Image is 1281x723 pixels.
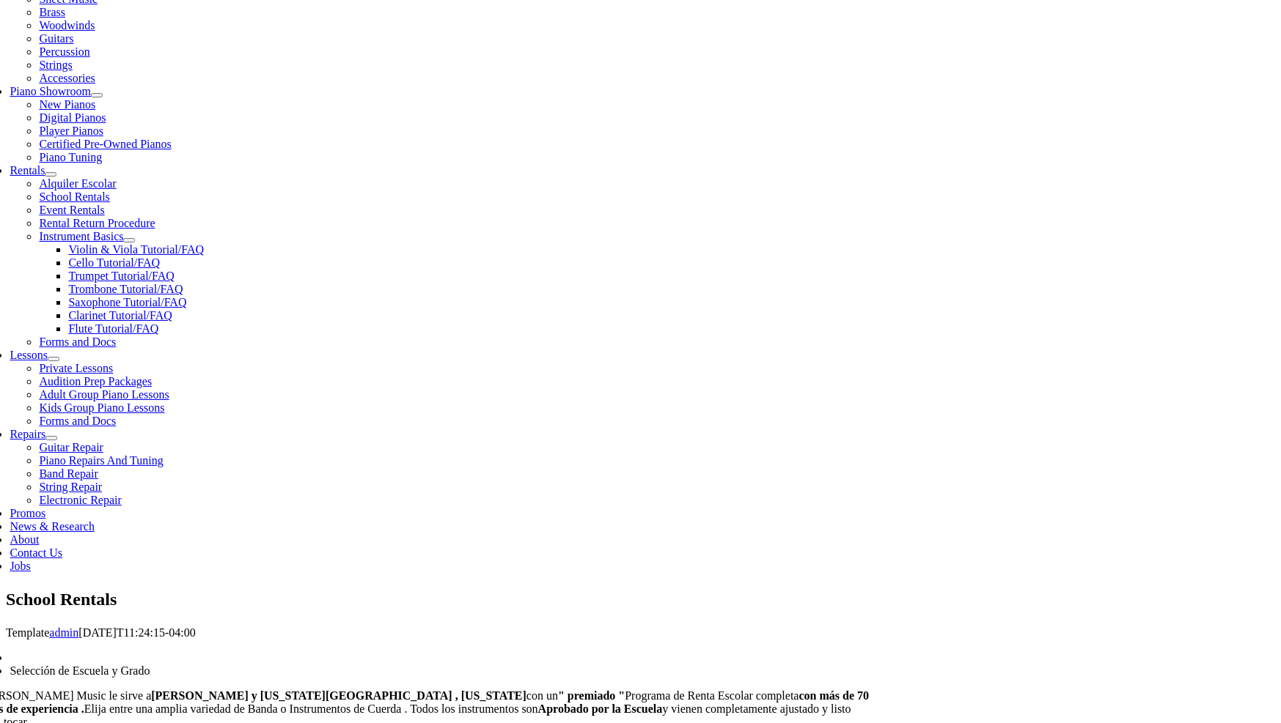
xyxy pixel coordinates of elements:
[10,85,91,97] a: Piano Showroom
[39,6,65,18] a: Brass
[39,454,163,467] a: Piano Repairs And Tuning
[91,93,103,97] button: Open submenu of Piano Showroom
[39,190,109,203] a: School Rentals
[39,415,116,427] a: Forms and Docs
[39,125,103,137] a: Player Pianos
[68,309,172,322] a: Clarinet Tutorial/FAQ
[39,32,73,45] a: Guitars
[48,357,59,361] button: Open submenu of Lessons
[6,587,1275,612] section: Page Title Bar
[39,494,121,506] a: Electronic Repair
[39,362,113,374] a: Private Lessons
[39,204,104,216] a: Event Rentals
[39,45,89,58] a: Percussion
[558,689,625,702] strong: " premiado "
[45,172,56,177] button: Open submenu of Rentals
[10,507,45,519] a: Promos
[538,702,663,715] strong: Aprobado por la Escuela
[68,243,204,256] a: Violin & Viola Tutorial/FAQ
[39,335,116,348] a: Forms and Docs
[10,560,30,572] a: Jobs
[10,520,95,533] a: News & Research
[10,428,45,440] a: Repairs
[39,19,95,31] a: Woodwinds
[68,296,186,308] a: Saxophone Tutorial/FAQ
[78,626,195,639] span: [DATE]T11:24:15-04:00
[39,481,102,493] a: String Repair
[39,401,164,414] a: Kids Group Piano Lessons
[10,664,873,678] li: Selección de Escuela y Grado
[68,322,158,335] a: Flute Tutorial/FAQ
[39,138,171,150] a: Certified Pre-Owned Pianos
[10,164,45,177] a: Rentals
[39,59,72,71] a: Strings
[39,441,103,453] a: Guitar Repair
[123,238,135,242] button: Open submenu of Instrument Basics
[39,111,106,124] a: Digital Pianos
[39,72,95,84] a: Accessories
[6,626,49,639] span: Template
[151,689,526,702] strong: [PERSON_NAME] y [US_STATE][GEOGRAPHIC_DATA] , [US_STATE]
[10,533,39,546] a: About
[39,230,123,242] a: Instrument Basics
[68,256,160,269] a: Cello Tutorial/FAQ
[39,375,152,388] a: Audition Prep Packages
[39,98,95,111] a: New Pianos
[68,283,183,295] a: Trombone Tutorial/FAQ
[10,546,62,559] a: Contact Us
[39,467,98,480] a: Band Repair
[39,388,169,401] a: Adult Group Piano Lessons
[68,270,174,282] a: Trumpet Tutorial/FAQ
[39,217,155,229] a: Rental Return Procedure
[39,151,102,163] a: Piano Tuning
[6,587,1275,612] h1: School Rentals
[49,626,78,639] a: admin
[39,177,116,190] a: Alquiler Escolar
[45,436,57,440] button: Open submenu of Repairs
[10,349,48,361] a: Lessons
